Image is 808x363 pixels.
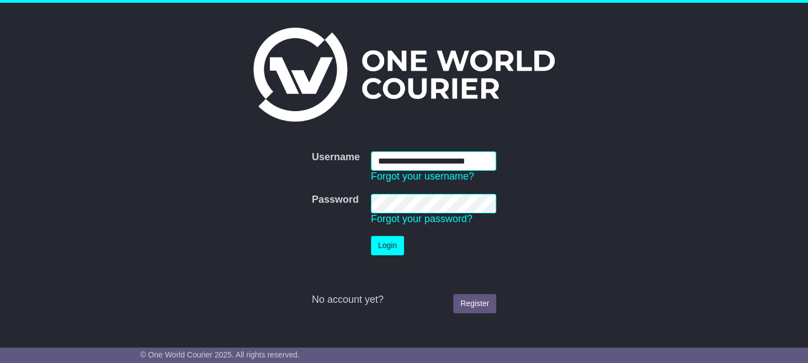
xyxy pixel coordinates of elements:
label: Password [312,194,359,206]
a: Register [453,294,496,313]
a: Forgot your password? [371,213,472,224]
img: One World [253,28,555,122]
div: No account yet? [312,294,496,306]
a: Forgot your username? [371,171,474,182]
span: © One World Courier 2025. All rights reserved. [140,350,300,359]
button: Login [371,236,404,255]
label: Username [312,151,360,164]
